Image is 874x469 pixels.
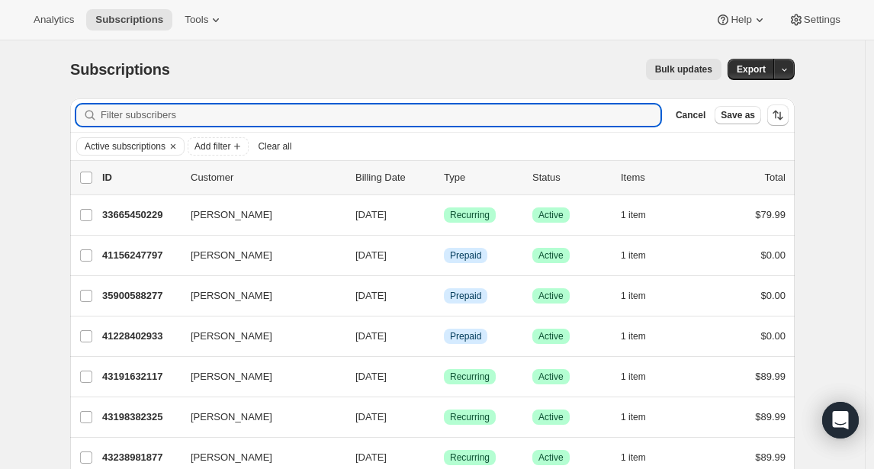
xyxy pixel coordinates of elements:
[621,411,646,423] span: 1 item
[70,61,170,78] span: Subscriptions
[355,290,387,301] span: [DATE]
[102,406,786,428] div: 43198382325[PERSON_NAME][DATE]SuccessRecurringSuccessActive1 item$89.99
[185,14,208,26] span: Tools
[355,451,387,463] span: [DATE]
[760,249,786,261] span: $0.00
[621,170,697,185] div: Items
[182,284,334,308] button: [PERSON_NAME]
[188,137,249,156] button: Add filter
[182,324,334,349] button: [PERSON_NAME]
[538,411,564,423] span: Active
[621,290,646,302] span: 1 item
[101,104,660,126] input: Filter subscribers
[95,14,163,26] span: Subscriptions
[165,138,181,155] button: Clear
[175,9,233,31] button: Tools
[355,411,387,422] span: [DATE]
[670,106,712,124] button: Cancel
[655,63,712,75] span: Bulk updates
[85,140,165,153] span: Active subscriptions
[34,14,74,26] span: Analytics
[102,245,786,266] div: 41156247797[PERSON_NAME][DATE]InfoPrepaidSuccessActive1 item$0.00
[450,249,481,262] span: Prepaid
[538,290,564,302] span: Active
[102,248,178,263] p: 41156247797
[621,406,663,428] button: 1 item
[102,366,786,387] div: 43191632117[PERSON_NAME][DATE]SuccessRecurringSuccessActive1 item$89.99
[779,9,850,31] button: Settings
[355,330,387,342] span: [DATE]
[621,371,646,383] span: 1 item
[728,59,775,80] button: Export
[182,365,334,389] button: [PERSON_NAME]
[538,451,564,464] span: Active
[706,9,776,31] button: Help
[86,9,172,31] button: Subscriptions
[765,170,786,185] p: Total
[538,330,564,342] span: Active
[182,405,334,429] button: [PERSON_NAME]
[191,207,272,223] span: [PERSON_NAME]
[450,411,490,423] span: Recurring
[191,410,272,425] span: [PERSON_NAME]
[191,170,343,185] p: Customer
[102,285,786,307] div: 35900588277[PERSON_NAME][DATE]InfoPrepaidSuccessActive1 item$0.00
[822,402,859,438] div: Open Intercom Messenger
[191,369,272,384] span: [PERSON_NAME]
[252,137,297,156] button: Clear all
[532,170,609,185] p: Status
[102,329,178,344] p: 41228402933
[715,106,761,124] button: Save as
[760,290,786,301] span: $0.00
[621,249,646,262] span: 1 item
[804,14,840,26] span: Settings
[450,209,490,221] span: Recurring
[191,248,272,263] span: [PERSON_NAME]
[621,209,646,221] span: 1 item
[450,451,490,464] span: Recurring
[676,109,705,121] span: Cancel
[102,288,178,304] p: 35900588277
[182,243,334,268] button: [PERSON_NAME]
[102,450,178,465] p: 43238981877
[538,209,564,221] span: Active
[182,203,334,227] button: [PERSON_NAME]
[538,371,564,383] span: Active
[450,290,481,302] span: Prepaid
[191,329,272,344] span: [PERSON_NAME]
[767,104,789,126] button: Sort the results
[450,371,490,383] span: Recurring
[24,9,83,31] button: Analytics
[102,170,786,185] div: IDCustomerBilling DateTypeStatusItemsTotal
[621,366,663,387] button: 1 item
[355,249,387,261] span: [DATE]
[755,451,786,463] span: $89.99
[191,288,272,304] span: [PERSON_NAME]
[538,249,564,262] span: Active
[444,170,520,185] div: Type
[621,285,663,307] button: 1 item
[102,326,786,347] div: 41228402933[PERSON_NAME][DATE]InfoPrepaidSuccessActive1 item$0.00
[646,59,721,80] button: Bulk updates
[621,451,646,464] span: 1 item
[737,63,766,75] span: Export
[721,109,755,121] span: Save as
[102,369,178,384] p: 43191632117
[760,330,786,342] span: $0.00
[731,14,751,26] span: Help
[102,207,178,223] p: 33665450229
[621,330,646,342] span: 1 item
[755,371,786,382] span: $89.99
[621,245,663,266] button: 1 item
[258,140,291,153] span: Clear all
[450,330,481,342] span: Prepaid
[77,138,165,155] button: Active subscriptions
[194,140,230,153] span: Add filter
[102,170,178,185] p: ID
[191,450,272,465] span: [PERSON_NAME]
[355,209,387,220] span: [DATE]
[621,447,663,468] button: 1 item
[102,204,786,226] div: 33665450229[PERSON_NAME][DATE]SuccessRecurringSuccessActive1 item$79.99
[355,371,387,382] span: [DATE]
[621,326,663,347] button: 1 item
